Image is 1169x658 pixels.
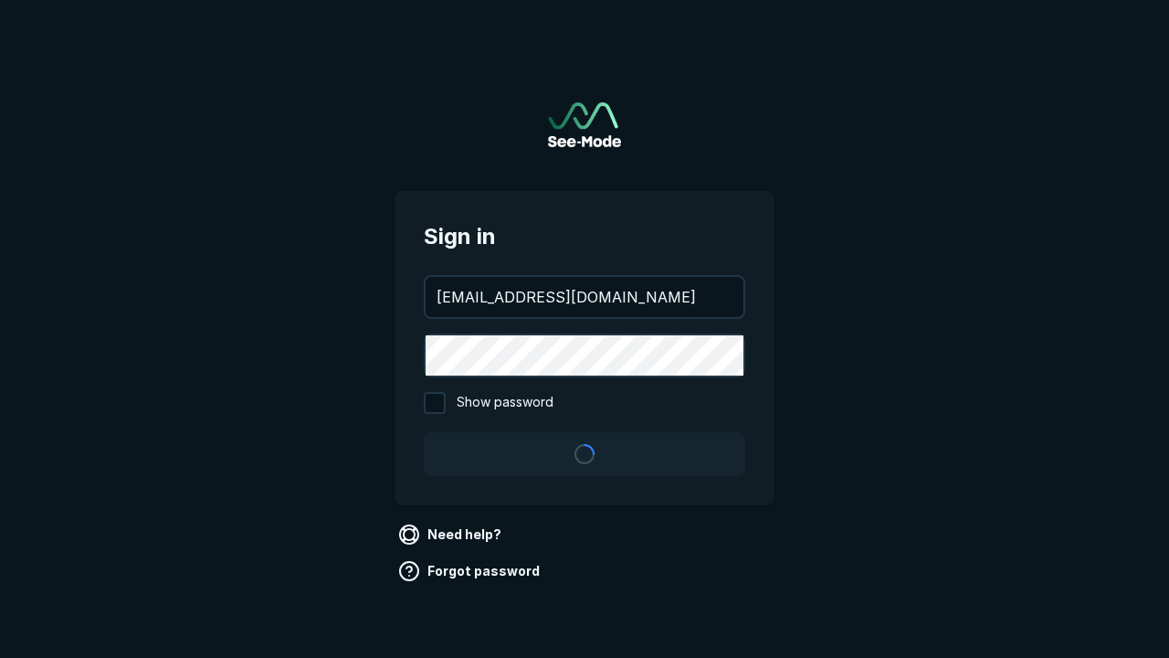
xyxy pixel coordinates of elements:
span: Sign in [424,220,745,253]
a: Forgot password [395,557,547,586]
input: your@email.com [426,277,743,317]
a: Go to sign in [548,102,621,147]
a: Need help? [395,520,509,549]
span: Show password [457,392,553,414]
img: See-Mode Logo [548,102,621,147]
